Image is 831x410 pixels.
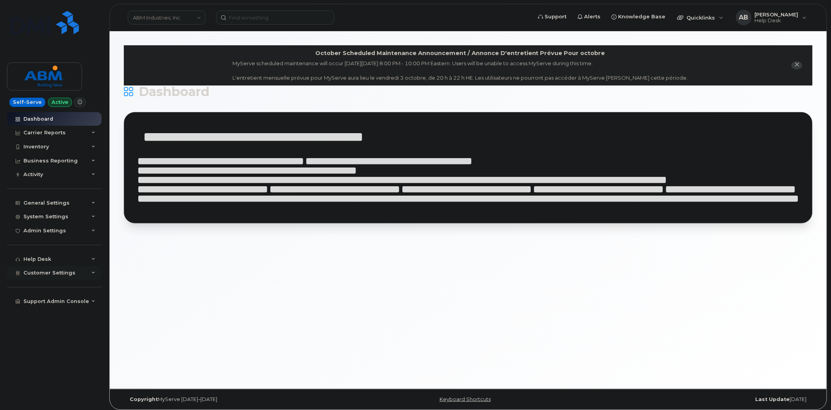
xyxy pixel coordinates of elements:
[756,396,790,402] strong: Last Update
[315,49,605,57] div: October Scheduled Maintenance Announcement / Annonce D'entretient Prévue Pour octobre
[233,60,688,82] div: MyServe scheduled maintenance will occur [DATE][DATE] 8:00 PM - 10:00 PM Eastern. Users will be u...
[440,396,491,402] a: Keyboard Shortcuts
[139,86,209,98] span: Dashboard
[583,396,813,403] div: [DATE]
[792,61,802,70] button: close notification
[130,396,158,402] strong: Copyright
[124,396,354,403] div: MyServe [DATE]–[DATE]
